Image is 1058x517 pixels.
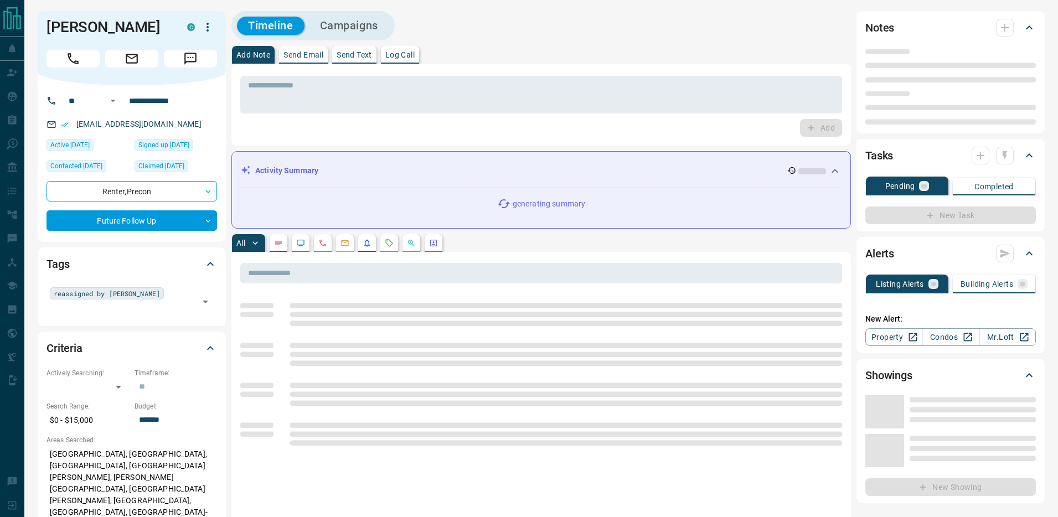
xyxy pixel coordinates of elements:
svg: Lead Browsing Activity [296,239,305,247]
span: Signed up [DATE] [138,139,189,151]
div: Fri May 03 2024 [47,160,129,175]
span: reassigned by [PERSON_NAME] [54,288,160,299]
p: $0 - $15,000 [47,411,129,430]
h2: Showings [865,366,912,384]
h2: Tags [47,255,69,273]
p: Add Note [236,51,270,59]
span: Call [47,50,100,68]
p: Actively Searching: [47,368,129,378]
button: Open [106,94,120,107]
span: Claimed [DATE] [138,161,184,172]
div: Showings [865,362,1036,389]
svg: Requests [385,239,394,247]
a: Property [865,328,922,346]
div: Alerts [865,240,1036,267]
p: Pending [885,182,915,190]
p: Activity Summary [255,165,318,177]
div: Thu Apr 18 2024 [135,160,217,175]
p: All [236,239,245,247]
svg: Notes [274,239,283,247]
div: Notes [865,14,1036,41]
p: Timeframe: [135,368,217,378]
button: Timeline [237,17,305,35]
h1: [PERSON_NAME] [47,18,171,36]
p: Send Text [337,51,372,59]
h2: Tasks [865,147,893,164]
span: Active [DATE] [50,139,90,151]
div: condos.ca [187,23,195,31]
a: Condos [922,328,979,346]
p: Send Email [283,51,323,59]
span: Contacted [DATE] [50,161,102,172]
h2: Alerts [865,245,894,262]
svg: Email Verified [61,121,69,128]
a: Mr.Loft [979,328,1036,346]
svg: Listing Alerts [363,239,371,247]
div: Future Follow Up [47,210,217,231]
svg: Opportunities [407,239,416,247]
svg: Agent Actions [429,239,438,247]
div: Renter , Precon [47,181,217,201]
p: generating summary [513,198,585,210]
p: Search Range: [47,401,129,411]
span: Message [164,50,217,68]
div: Sun Oct 12 2025 [47,139,129,154]
span: Email [105,50,158,68]
p: Completed [974,183,1014,190]
div: Mon Jun 22 2015 [135,139,217,154]
div: Tags [47,251,217,277]
div: Activity Summary [241,161,842,181]
button: Open [198,294,213,309]
button: Campaigns [309,17,389,35]
p: Building Alerts [961,280,1013,288]
h2: Criteria [47,339,82,357]
h2: Notes [865,19,894,37]
svg: Calls [318,239,327,247]
div: Criteria [47,335,217,361]
p: New Alert: [865,313,1036,325]
a: [EMAIL_ADDRESS][DOMAIN_NAME] [76,120,202,128]
p: Budget: [135,401,217,411]
div: Tasks [865,142,1036,169]
p: Log Call [385,51,415,59]
p: Areas Searched: [47,435,217,445]
svg: Emails [340,239,349,247]
p: Listing Alerts [876,280,924,288]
